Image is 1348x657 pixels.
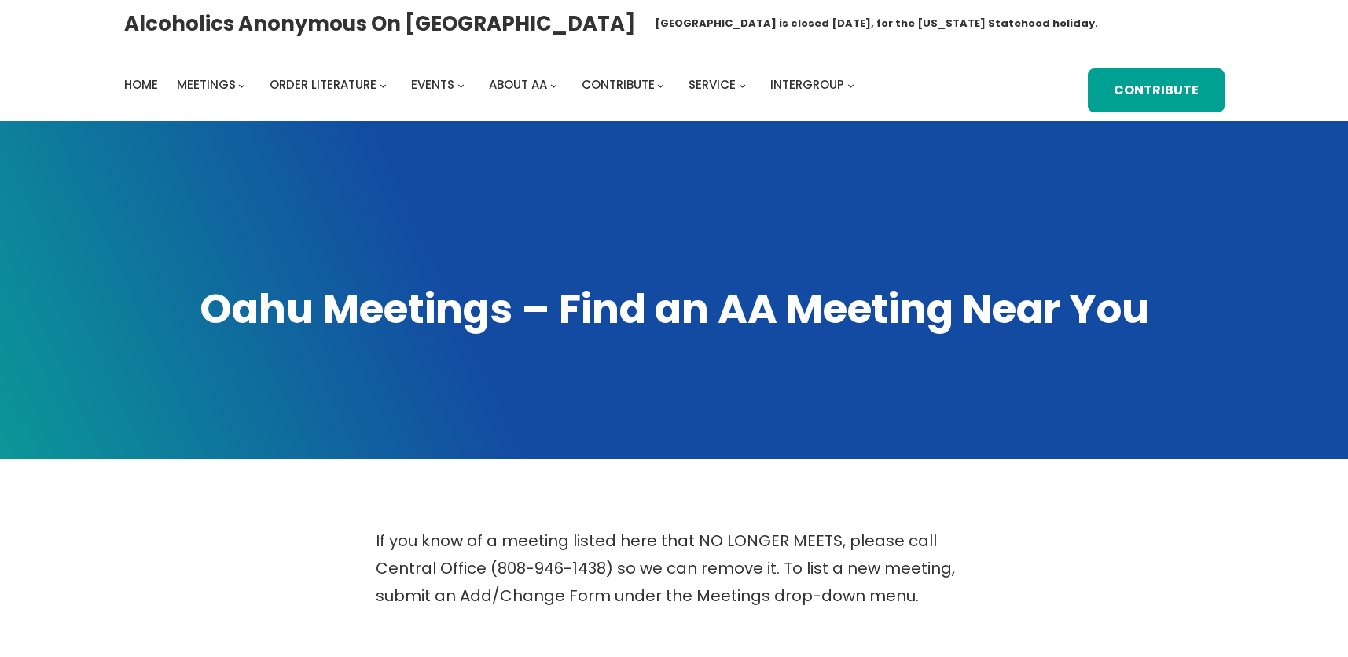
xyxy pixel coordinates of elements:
a: Meetings [177,74,236,96]
a: Contribute [582,74,655,96]
button: About AA submenu [550,82,557,89]
a: Intergroup [770,74,844,96]
h1: [GEOGRAPHIC_DATA] is closed [DATE], for the [US_STATE] Statehood holiday. [655,16,1098,31]
button: Service submenu [739,82,746,89]
button: Intergroup submenu [847,82,854,89]
button: Contribute submenu [657,82,664,89]
a: Home [124,74,158,96]
a: Alcoholics Anonymous on [GEOGRAPHIC_DATA] [124,6,636,42]
button: Order Literature submenu [380,82,387,89]
span: About AA [489,76,547,93]
p: If you know of a meeting listed here that NO LONGER MEETS, please call Central Office (808-946-14... [376,527,973,610]
a: Events [411,74,454,96]
nav: Intergroup [124,74,860,96]
span: Service [689,76,736,93]
span: Order Literature [270,76,376,93]
span: Intergroup [770,76,844,93]
button: Meetings submenu [238,82,245,89]
span: Contribute [582,76,655,93]
button: Events submenu [457,82,465,89]
span: Home [124,76,158,93]
span: Meetings [177,76,236,93]
span: Events [411,76,454,93]
h1: Oahu Meetings – Find an AA Meeting Near You [124,282,1225,337]
a: Service [689,74,736,96]
a: Contribute [1088,68,1224,112]
a: About AA [489,74,547,96]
